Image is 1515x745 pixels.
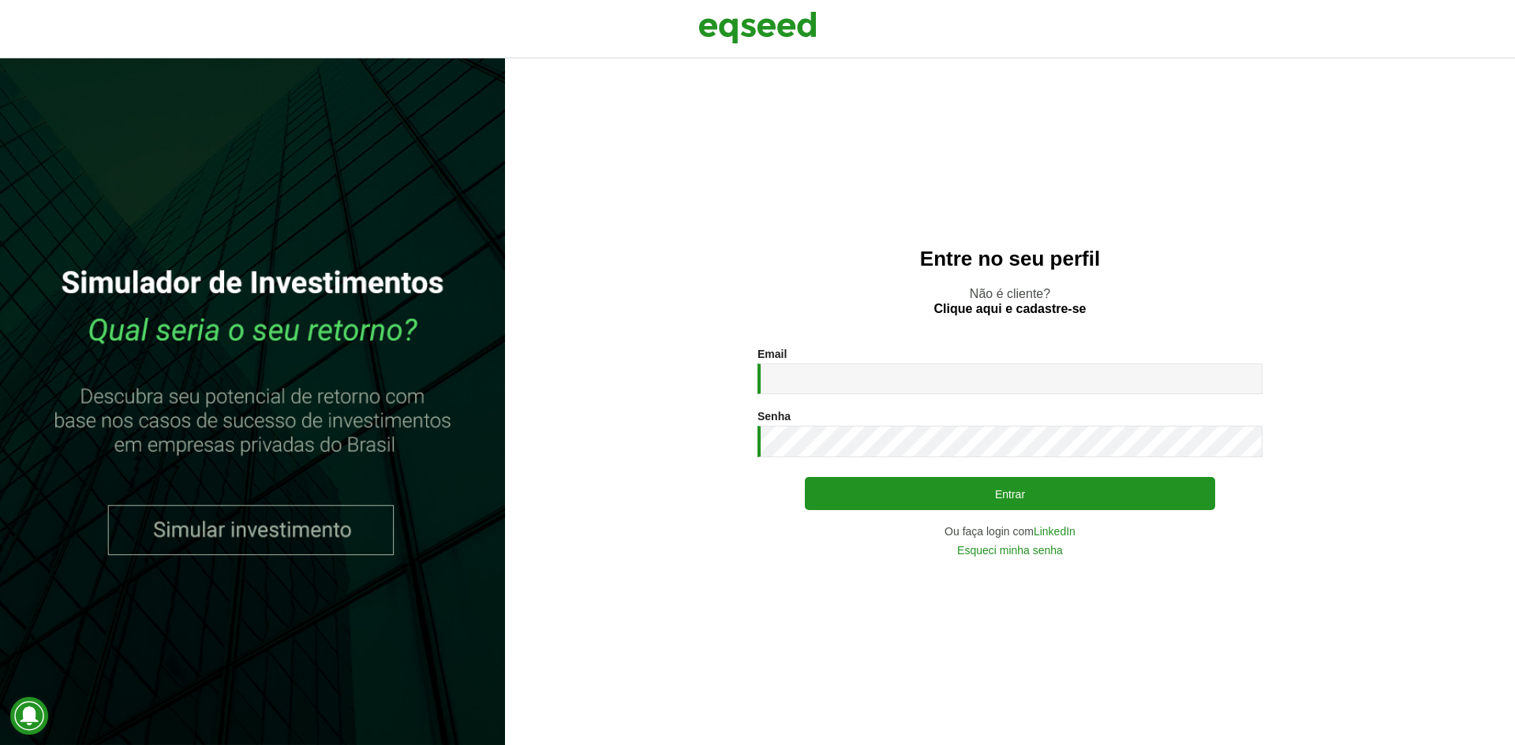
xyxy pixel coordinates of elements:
[957,545,1063,556] a: Esqueci minha senha
[537,248,1483,270] h2: Entre no seu perfil
[757,348,787,359] label: Email
[805,477,1215,510] button: Entrar
[537,286,1483,316] p: Não é cliente?
[1034,526,1075,537] a: LinkedIn
[934,303,1087,315] a: Clique aqui e cadastre-se
[698,8,817,47] img: EqSeed Logo
[757,526,1262,537] div: Ou faça login com
[757,411,791,422] label: Senha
